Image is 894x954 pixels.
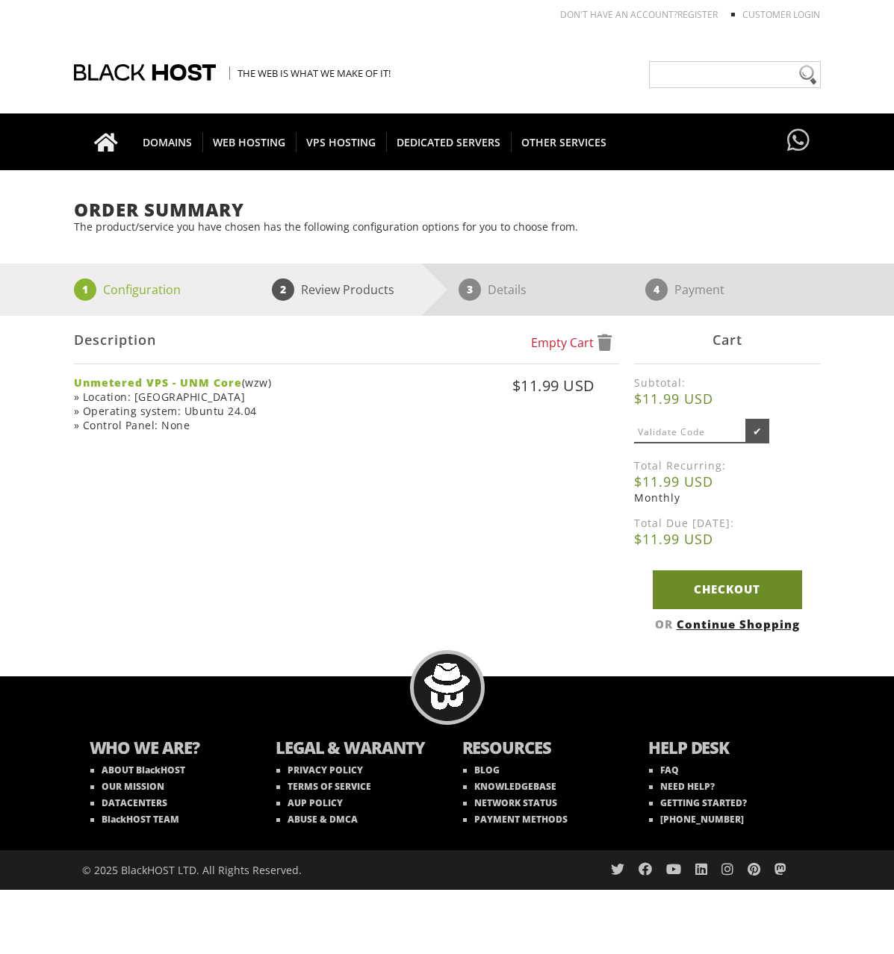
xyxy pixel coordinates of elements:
[634,490,680,505] span: Monthly
[634,473,821,490] b: $11.99 USD
[634,375,821,390] label: Subtotal:
[229,66,391,80] span: The Web is what we make of it!
[463,764,500,776] a: BLOG
[386,113,512,170] a: DEDICATED SERVERS
[74,375,242,390] strong: Unmetered VPS - UNM Core
[463,796,557,809] a: NETWORK STATUS
[74,316,619,364] div: Description
[649,764,679,776] a: FAQ
[634,390,821,408] b: $11.99 USD
[276,736,432,762] b: LEGAL & WARANTY
[742,8,820,21] a: Customer Login
[462,736,619,762] b: RESOURCES
[90,813,179,826] a: BlackHOST TEAM
[276,780,371,793] a: TERMS OF SERVICE
[90,796,167,809] a: DATACENTERS
[634,316,821,364] div: Cart
[677,8,718,21] a: REGISTER
[511,132,617,152] span: OTHER SERVICES
[90,764,185,776] a: ABOUT BlackHOST
[276,813,358,826] a: ABUSE & DMCA
[90,736,246,762] b: WHO WE ARE?
[634,516,821,530] label: Total Due [DATE]:
[511,113,617,170] a: OTHER SERVICES
[634,422,746,443] input: Validate Code
[296,132,387,152] span: VPS HOSTING
[677,617,800,632] a: Continue Shopping
[377,375,595,427] div: $11.99 USD
[649,813,744,826] a: [PHONE_NUMBER]
[301,278,394,301] p: Review Products
[74,219,821,234] p: The product/service you have chosen has the following configuration options for you to choose from.
[276,764,363,776] a: PRIVACY POLICY
[202,132,297,152] span: WEB HOSTING
[649,780,715,793] a: NEED HELP?
[132,113,203,170] a: DOMAINS
[783,113,813,169] a: Have questions?
[531,334,612,351] a: Empty Cart
[74,278,96,301] span: 1
[488,278,527,301] p: Details
[132,132,203,152] span: DOMAINS
[296,113,387,170] a: VPS HOSTING
[423,663,471,710] img: BlackHOST mascont, Blacky.
[634,458,821,473] label: Total Recurring:
[653,570,802,608] a: Checkout
[459,278,481,301] span: 3
[74,375,374,432] div: (wzw) » Location: [GEOGRAPHIC_DATA] » Operating system: Ubuntu 24.04 » Control Panel: None
[649,61,821,88] input: Need help?
[74,200,821,219] h1: Order Summary
[649,796,747,809] a: GETTING STARTED?
[463,813,568,826] a: PAYMENT METHODS
[202,113,297,170] a: WEB HOSTING
[79,113,133,170] a: Go to homepage
[645,278,668,301] span: 4
[634,530,821,548] b: $11.99 USD
[82,850,440,890] div: © 2025 BlackHOST LTD. All Rights Reserved.
[634,617,821,632] div: OR
[386,132,512,152] span: DEDICATED SERVERS
[103,278,181,301] p: Configuration
[674,278,724,301] p: Payment
[463,780,556,793] a: KNOWLEDGEBASE
[745,419,769,443] input: ✔
[276,796,343,809] a: AUP POLICY
[648,736,805,762] b: HELP DESK
[538,8,718,21] li: Don't have an account?
[272,278,294,301] span: 2
[90,780,164,793] a: OUR MISSION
